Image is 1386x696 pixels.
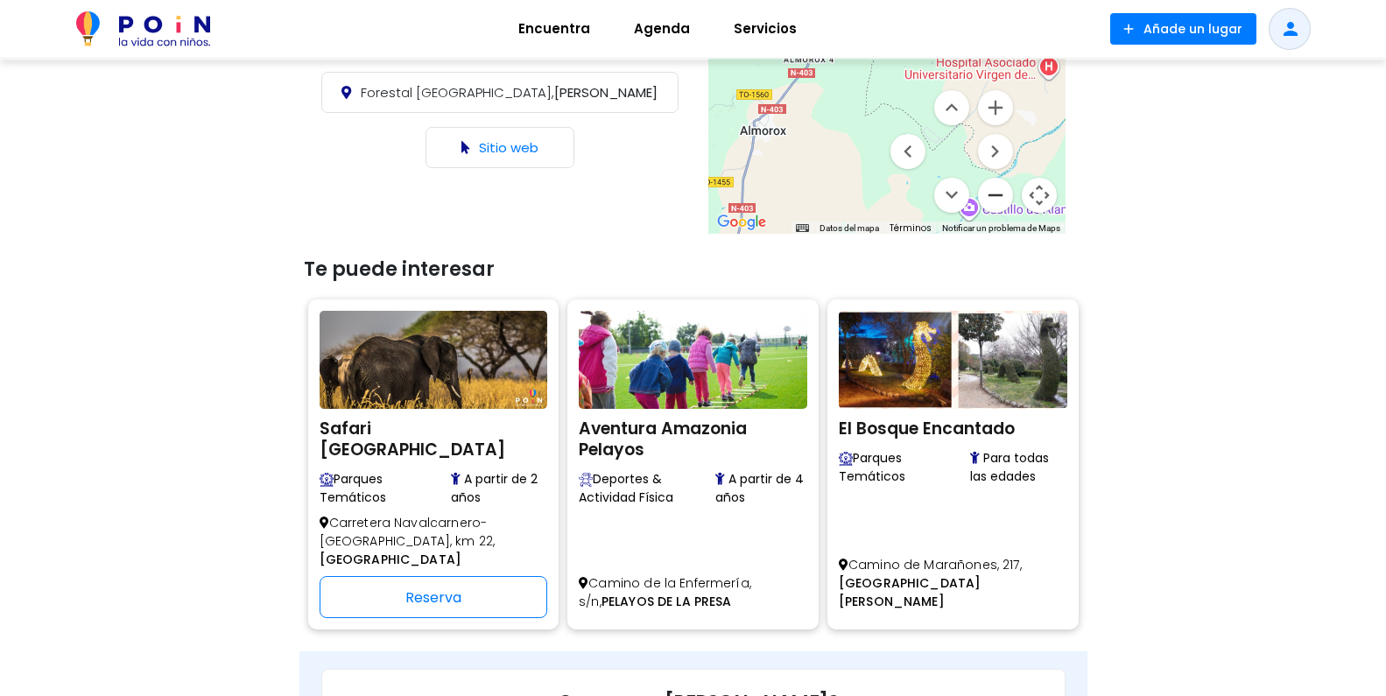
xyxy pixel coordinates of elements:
[320,551,462,568] span: [GEOGRAPHIC_DATA]
[839,413,1067,439] h2: El Bosque Encantado
[890,221,932,235] a: Términos (se abre en una nueva pestaña)
[839,574,981,610] span: [GEOGRAPHIC_DATA][PERSON_NAME]
[839,449,970,486] span: Parques Temáticos
[496,8,612,50] a: Encuentra
[715,470,807,507] span: A partir de 4 años
[479,138,538,157] a: Sitio web
[1022,178,1057,213] button: Controles de visualización del mapa
[890,134,925,169] button: Mover a la izquierda
[839,311,1067,618] a: El Bosque Encantado El Bosque Encantado Vive la magia en parques temáticos adaptados para familia...
[304,258,1083,281] h3: Te puede interesar
[612,8,712,50] a: Agenda
[712,8,819,50] a: Servicios
[839,311,1067,409] img: El Bosque Encantado
[796,222,808,235] button: Combinaciones de teclas
[76,11,210,46] img: POiN
[978,90,1013,125] button: Ampliar
[579,473,593,487] img: Desde natación hasta artes marciales, POiN te muestra espacios seguros y adaptados para fomentar ...
[579,470,715,507] span: Deportes & Actividad Física
[320,576,548,618] div: Reserva
[320,470,451,507] span: Parques Temáticos
[713,211,770,234] img: Google
[361,83,554,102] span: Forestal [GEOGRAPHIC_DATA],
[320,473,334,487] img: Vive la magia en parques temáticos adaptados para familias. Atracciones por edades, accesos cómod...
[978,178,1013,213] button: Reducir
[726,15,805,43] span: Servicios
[970,449,1067,486] span: Para todas las edades
[320,507,548,576] p: Carretera Navalcarnero-[GEOGRAPHIC_DATA], km 22,
[839,452,853,466] img: Vive la magia en parques temáticos adaptados para familias. Atracciones por edades, accesos cómod...
[579,311,807,618] a: Aventura Amazonia Pelayos Aventura Amazonia Pelayos Desde natación hasta artes marciales, POiN te...
[579,311,807,409] img: Aventura Amazonia Pelayos
[820,222,879,235] button: Datos del mapa
[839,549,1067,618] p: Camino de Marañones, 217,
[510,15,598,43] span: Encuentra
[579,567,807,618] p: Camino de la Enfermería, s/n,
[942,223,1060,233] a: Notificar un problema de Maps
[934,178,969,213] button: Mover abajo
[451,470,548,507] span: A partir de 2 años
[626,15,698,43] span: Agenda
[1110,13,1256,45] button: Añade un lugar
[579,413,807,460] h2: Aventura Amazonia Pelayos
[713,211,770,234] a: Abre esta zona en Google Maps (se abre en una nueva ventana)
[978,134,1013,169] button: Mover a la derecha
[320,311,548,409] img: Safari Madrid
[361,83,658,102] span: [PERSON_NAME]
[934,90,969,125] button: Mover arriba
[602,593,732,610] span: PELAYOS DE LA PRESA
[320,413,548,460] h2: Safari [GEOGRAPHIC_DATA]
[320,311,548,618] a: Safari Madrid Safari [GEOGRAPHIC_DATA] Vive la magia en parques temáticos adaptados para familias...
